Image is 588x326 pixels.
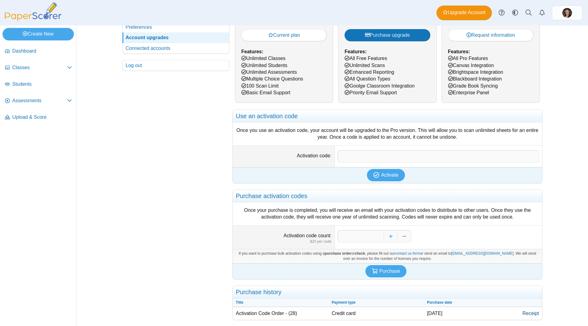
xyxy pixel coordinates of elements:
[562,8,572,18] img: ps.VgilASIvL3uAGPe5
[552,6,582,20] a: ps.VgilASIvL3uAGPe5
[451,251,514,256] a: [EMAIL_ADDRESS][DOMAIN_NAME]
[395,251,420,256] a: contact us form
[241,29,327,41] button: Current plan
[233,298,329,307] th: Title
[236,127,539,141] div: Once you use an activation code, your account will be upgraded to the Pro version. This will allo...
[448,49,470,54] b: Features:
[329,307,424,320] td: Credit card
[236,207,539,221] div: Once your purchase is completed, you will receive an email with your activation codes to distribu...
[519,307,542,320] a: Receipt
[297,153,331,158] label: Activation code
[236,239,331,244] dfn: $25 per code
[233,286,542,298] h2: Purchase history
[233,307,329,320] td: Activation Code Order - (28)
[123,32,229,43] a: Account upgrades
[2,77,74,92] a: Students
[12,81,72,88] span: Students
[535,6,549,20] a: Alerts
[12,97,67,104] span: Assessments
[345,29,430,41] button: Purchase upgrade
[448,29,533,41] a: Request information
[268,32,300,38] span: Current plan
[345,49,367,54] b: Features:
[241,49,263,54] b: Features:
[2,28,74,40] a: Create New
[384,230,398,242] button: Increase
[2,110,74,125] a: Upload & Score
[365,265,407,277] button: Purchase
[233,249,542,263] div: If you want to purchase bulk activation codes using a or , please fill out our or send an email t...
[427,311,442,316] time: Sep 10, 2025 at 7:39 AM
[367,169,405,181] button: Activate
[379,268,400,274] span: Purchase
[12,48,72,54] span: Dashboard
[2,2,64,21] img: PaperScorer
[2,61,74,75] a: Classes
[436,6,492,20] a: Upgrade Account
[233,190,542,202] h2: Purchase activation codes
[398,230,411,242] button: Decrease
[123,22,229,32] a: Preferences
[424,298,519,307] th: Purchase date
[2,17,64,22] a: PaperScorer
[443,9,485,16] span: Upgrade Account
[325,251,351,256] b: purchase order
[123,43,229,54] a: Connected accounts
[12,114,72,121] span: Upload & Score
[562,8,572,18] span: Tiffany Hansen
[466,32,515,38] span: Request information
[355,251,365,256] b: check
[381,172,398,178] span: Activate
[12,64,67,71] span: Classes
[329,298,424,307] th: Payment type
[365,32,410,38] span: Purchase upgrade
[233,110,542,122] h2: Use an activation code
[284,233,332,238] label: Activation code count
[2,94,74,108] a: Assessments
[123,60,229,71] a: Log out
[2,44,74,59] a: Dashboard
